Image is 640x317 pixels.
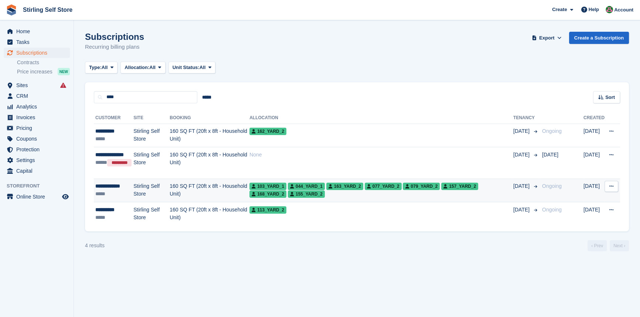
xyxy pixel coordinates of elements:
[610,240,629,251] a: Next
[4,144,70,155] a: menu
[288,183,325,190] span: 044_YARD_1
[170,179,249,202] td: 160 SQ FT (20ft x 8ft - Household Unit)
[85,242,105,249] div: 4 results
[16,112,61,123] span: Invoices
[513,206,531,214] span: [DATE]
[403,183,440,190] span: 079_Yard_2
[513,151,531,159] span: [DATE]
[133,112,170,124] th: Site
[102,64,108,71] span: All
[17,68,52,75] span: Price increases
[16,26,61,37] span: Home
[542,183,562,189] span: Ongoing
[200,64,206,71] span: All
[249,206,286,214] span: 113_Yard_2
[20,4,75,16] a: Stirling Self Store
[569,32,629,44] a: Create a Subscription
[531,32,563,44] button: Export
[249,112,513,124] th: Allocation
[170,112,249,124] th: Booking
[249,183,286,190] span: 103_Yard_1
[326,183,363,190] span: 163_Yard_2
[586,240,630,251] nav: Page
[89,64,102,71] span: Type:
[4,48,70,58] a: menu
[16,134,61,144] span: Coupons
[85,62,118,74] button: Type: All
[17,59,70,66] a: Contracts
[4,37,70,47] a: menu
[16,123,61,133] span: Pricing
[94,112,133,124] th: Customer
[16,101,61,112] span: Analytics
[4,166,70,176] a: menu
[249,151,513,159] div: None
[606,6,613,13] img: Lucy
[133,179,170,202] td: Stirling Self Store
[605,94,615,101] span: Sort
[542,207,562,213] span: Ongoing
[7,182,74,190] span: Storefront
[583,147,605,179] td: [DATE]
[249,128,286,135] span: 162_Yard_2
[441,183,478,190] span: 157_Yard_2
[133,147,170,179] td: Stirling Self Store
[170,202,249,225] td: 160 SQ FT (20ft x 8ft - Household Unit)
[16,91,61,101] span: CRM
[170,124,249,147] td: 160 SQ FT (20ft x 8ft - Household Unit)
[513,127,531,135] span: [DATE]
[542,128,562,134] span: Ongoing
[513,112,539,124] th: Tenancy
[583,124,605,147] td: [DATE]
[288,190,325,198] span: 155_Yard_2
[583,179,605,202] td: [DATE]
[4,155,70,165] a: menu
[170,147,249,179] td: 160 SQ FT (20ft x 8ft - Household Unit)
[133,124,170,147] td: Stirling Self Store
[120,62,166,74] button: Allocation: All
[614,6,633,14] span: Account
[4,192,70,202] a: menu
[588,240,607,251] a: Previous
[85,43,144,51] p: Recurring billing plans
[16,166,61,176] span: Capital
[133,202,170,225] td: Stirling Self Store
[4,91,70,101] a: menu
[149,64,156,71] span: All
[539,34,554,42] span: Export
[4,101,70,112] a: menu
[17,68,70,76] a: Price increases NEW
[4,26,70,37] a: menu
[542,152,558,158] span: [DATE]
[173,64,200,71] span: Unit Status:
[85,32,144,42] h1: Subscriptions
[513,182,531,190] span: [DATE]
[4,134,70,144] a: menu
[16,192,61,202] span: Online Store
[125,64,149,71] span: Allocation:
[60,82,66,88] i: Smart entry sync failures have occurred
[249,190,286,198] span: 168_Yard_2
[589,6,599,13] span: Help
[16,155,61,165] span: Settings
[583,112,605,124] th: Created
[4,112,70,123] a: menu
[58,68,70,75] div: NEW
[16,80,61,90] span: Sites
[16,48,61,58] span: Subscriptions
[16,144,61,155] span: Protection
[4,123,70,133] a: menu
[583,202,605,225] td: [DATE]
[6,4,17,15] img: stora-icon-8386f47178a22dfd0bd8f6a31ec36ba5ce8667c1dd55bd0f319d3a0aa187defe.svg
[16,37,61,47] span: Tasks
[365,183,402,190] span: 077_Yard_2
[61,192,70,201] a: Preview store
[168,62,215,74] button: Unit Status: All
[4,80,70,90] a: menu
[552,6,567,13] span: Create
